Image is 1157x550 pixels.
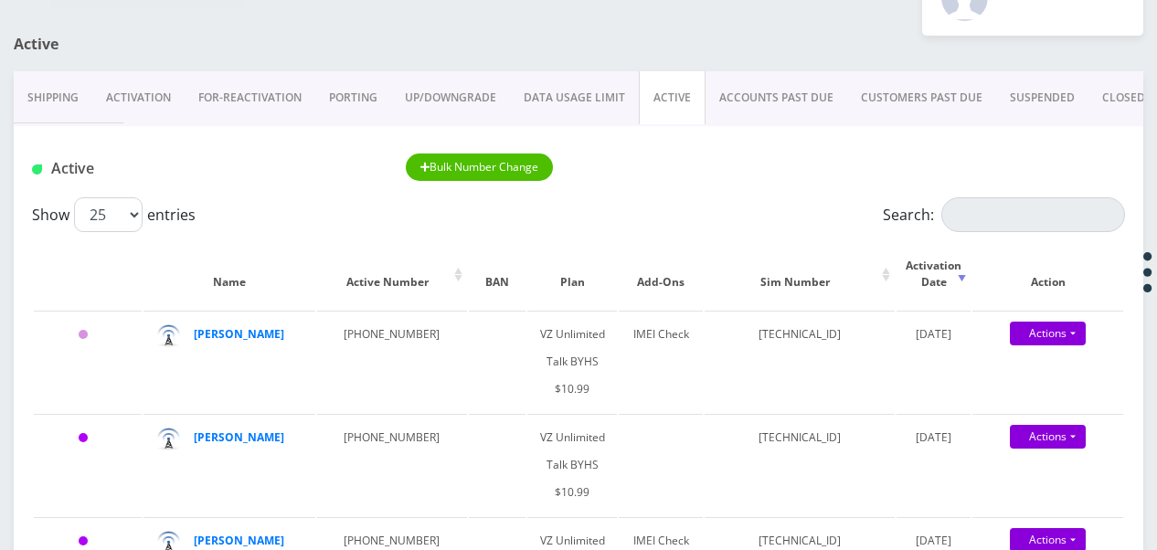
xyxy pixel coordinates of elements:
input: Search: [941,197,1125,232]
td: [TECHNICAL_ID] [705,414,895,515]
a: FOR-REActivation [185,71,315,124]
th: Plan [527,239,618,309]
th: Activation Date: activate to sort column ascending [897,239,971,309]
span: [DATE] [916,533,951,548]
button: Bulk Number Change [406,153,554,181]
th: Active Number: activate to sort column ascending [317,239,467,309]
a: Actions [1010,322,1086,345]
a: SUSPENDED [996,71,1088,124]
select: Showentries [74,197,143,232]
a: ACCOUNTS PAST DUE [706,71,847,124]
h1: Active [14,36,372,53]
th: Action [972,239,1123,309]
a: UP/DOWNGRADE [391,71,510,124]
td: [TECHNICAL_ID] [705,311,895,412]
th: Add-Ons [619,239,703,309]
th: BAN [469,239,525,309]
a: Activation [92,71,185,124]
td: [PHONE_NUMBER] [317,414,467,515]
a: [PERSON_NAME] [194,429,284,445]
label: Show entries [32,197,196,232]
a: DATA USAGE LIMIT [510,71,639,124]
a: CUSTOMERS PAST DUE [847,71,996,124]
td: VZ Unlimited Talk BYHS $10.99 [527,311,618,412]
a: PORTING [315,71,391,124]
a: [PERSON_NAME] [194,533,284,548]
label: Search: [883,197,1125,232]
a: Shipping [14,71,92,124]
div: IMEI Check [628,321,694,348]
th: Name [143,239,315,309]
a: Actions [1010,425,1086,449]
span: [DATE] [916,429,951,445]
th: Sim Number: activate to sort column ascending [705,239,895,309]
img: Active [32,164,42,175]
a: ACTIVE [639,71,706,124]
td: VZ Unlimited Talk BYHS $10.99 [527,414,618,515]
a: [PERSON_NAME] [194,326,284,342]
h1: Active [32,160,378,177]
td: [PHONE_NUMBER] [317,311,467,412]
span: [DATE] [916,326,951,342]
